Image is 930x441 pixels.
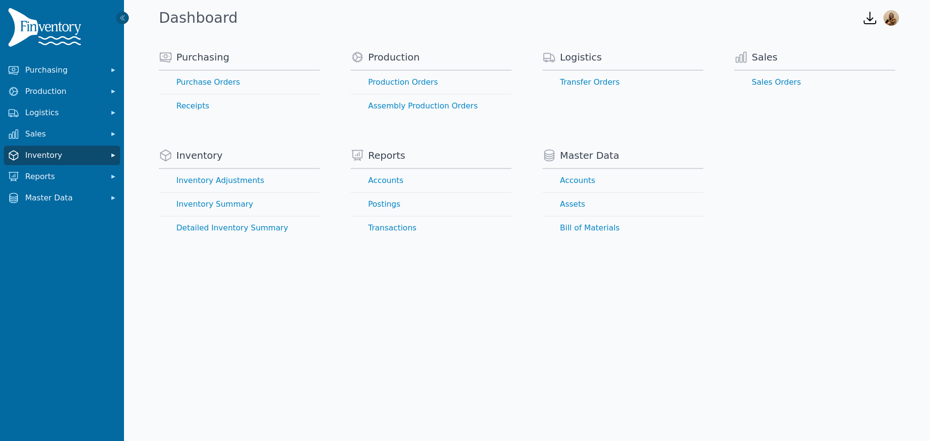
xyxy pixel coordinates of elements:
span: Sales [25,128,103,140]
a: Detailed Inventory Summary [159,216,320,240]
span: Production [368,50,419,64]
h1: Dashboard [159,9,238,27]
a: Sales Orders [734,71,895,94]
span: Inventory [25,150,103,161]
a: Postings [351,193,511,216]
span: Purchasing [25,64,103,76]
span: Reports [25,171,103,182]
span: Reports [368,149,405,162]
a: Purchase Orders [159,71,320,94]
button: Reports [4,167,120,186]
button: Production [4,82,120,101]
a: Accounts [351,169,511,192]
a: Production Orders [351,71,511,94]
span: Sales [752,50,777,64]
a: Transactions [351,216,511,240]
img: Finventory [8,8,85,51]
a: Transfer Orders [542,71,703,94]
button: Master Data [4,188,120,208]
button: Logistics [4,103,120,122]
span: Master Data [25,192,103,204]
span: Logistics [25,107,103,119]
a: Assembly Production Orders [351,94,511,118]
span: Purchasing [176,50,229,64]
span: Logistics [560,50,602,64]
span: Master Data [560,149,619,162]
img: Caroline Rosenfeld [883,10,899,26]
a: Inventory Adjustments [159,169,320,192]
span: Production [25,86,103,97]
span: Inventory [176,149,223,162]
a: Receipts [159,94,320,118]
button: Inventory [4,146,120,165]
a: Assets [542,193,703,216]
a: Inventory Summary [159,193,320,216]
button: Sales [4,124,120,144]
a: Accounts [542,169,703,192]
button: Purchasing [4,61,120,80]
a: Bill of Materials [542,216,703,240]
